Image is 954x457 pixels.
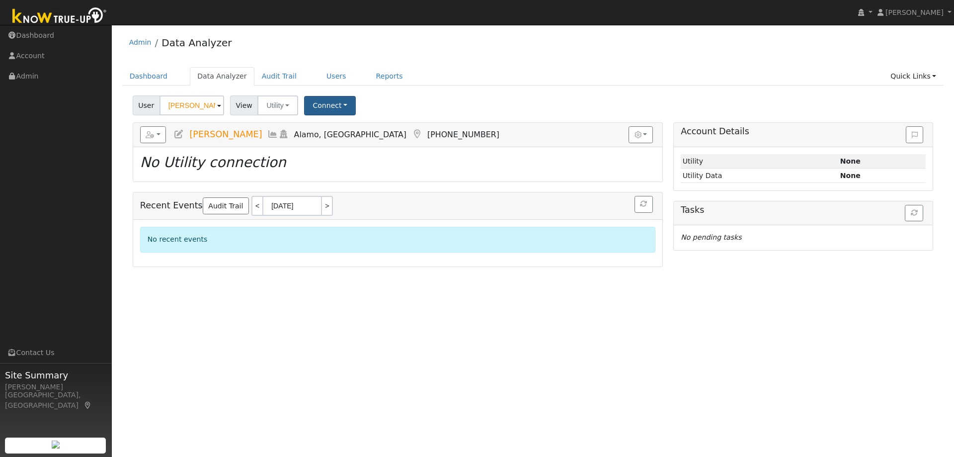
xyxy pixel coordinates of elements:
button: Connect [304,96,356,115]
a: Multi-Series Graph [267,129,278,139]
a: Map [411,129,422,139]
a: Reports [369,67,410,86]
a: Edit User (38663) [173,129,184,139]
h5: Account Details [681,126,926,137]
span: [PERSON_NAME] [189,129,262,139]
i: No pending tasks [681,233,741,241]
h5: Tasks [681,205,926,215]
h5: Recent Events [140,196,655,216]
button: Refresh [635,196,653,213]
span: Site Summary [5,368,106,382]
button: Utility [257,95,298,115]
a: Quick Links [883,67,944,86]
span: User [133,95,160,115]
a: Audit Trail [254,67,304,86]
a: Users [319,67,354,86]
button: Issue History [906,126,923,143]
button: Refresh [905,205,923,222]
a: Data Analyzer [190,67,254,86]
span: [PERSON_NAME] [885,8,944,16]
a: Admin [129,38,152,46]
div: [PERSON_NAME] [5,382,106,392]
i: No Utility connection [140,154,286,171]
a: Login As (last Never) [278,129,289,139]
span: Alamo, [GEOGRAPHIC_DATA] [294,130,406,139]
strong: ID: null, authorized: None [840,157,861,165]
a: Audit Trail [203,197,249,214]
img: retrieve [52,441,60,449]
span: View [230,95,258,115]
input: Select a User [159,95,224,115]
td: Utility [681,154,838,169]
a: > [322,196,333,216]
a: < [251,196,262,216]
div: [GEOGRAPHIC_DATA], [GEOGRAPHIC_DATA] [5,390,106,411]
strong: None [840,172,861,180]
img: Know True-Up [7,5,112,28]
a: Data Analyzer [161,37,232,49]
a: Dashboard [122,67,175,86]
span: [PHONE_NUMBER] [427,130,499,139]
td: Utility Data [681,169,838,183]
a: Map [83,401,92,409]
